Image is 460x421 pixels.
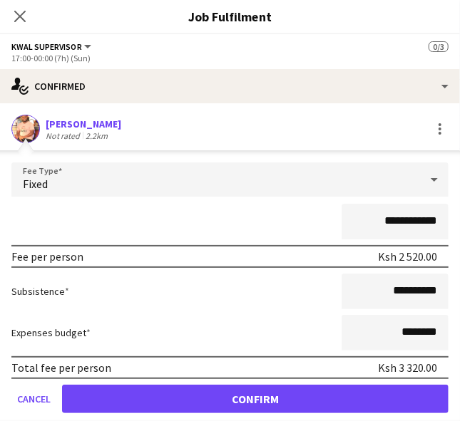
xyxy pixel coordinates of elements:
div: 2.2km [83,130,111,141]
div: Ksh 2 520.00 [378,249,437,264]
span: 0/3 [429,41,449,52]
button: KWAL SUPERVISOR [11,41,93,52]
div: Ksh 3 320.00 [378,360,437,375]
span: Fixed [23,177,48,191]
div: [PERSON_NAME] [46,118,121,130]
div: Not rated [46,130,83,141]
button: Cancel [11,385,56,413]
div: Fee per person [11,249,83,264]
label: Expenses budget [11,326,91,339]
div: 17:00-00:00 (7h) (Sun) [11,53,449,63]
span: KWAL SUPERVISOR [11,41,82,52]
button: Confirm [62,385,449,413]
label: Subsistence [11,285,69,298]
div: Total fee per person [11,360,111,375]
